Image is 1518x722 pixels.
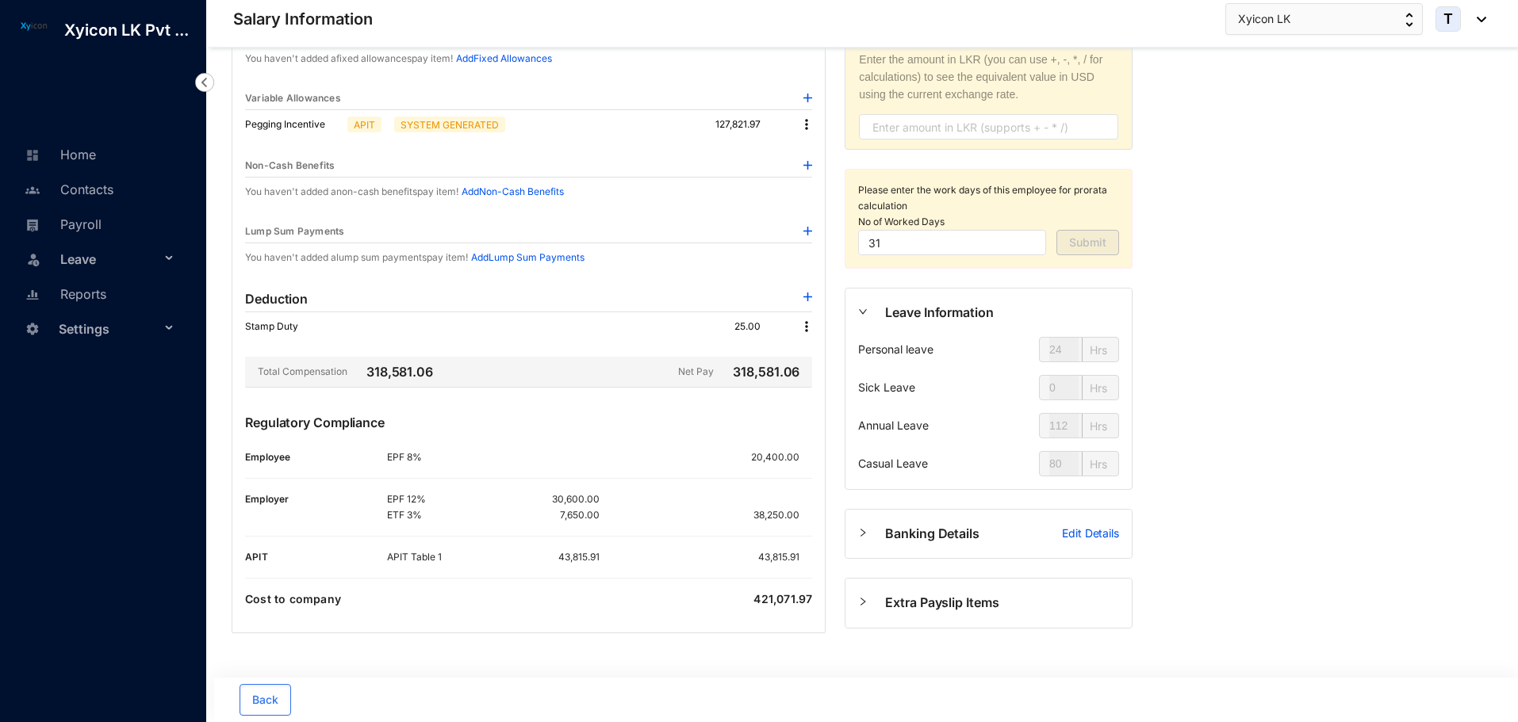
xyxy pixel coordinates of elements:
p: Add Non-Cash Benefits [462,184,564,200]
p: SYSTEM GENERATED [401,117,499,132]
p: APIT Table 1 [387,549,493,565]
img: plus-blue.82faced185f92b6205e0ad2e478a7993.svg [803,227,812,235]
img: plus-blue.82faced185f92b6205e0ad2e478a7993.svg [803,292,812,301]
a: Payroll [21,216,102,232]
p: ETF 3% [387,507,493,523]
img: payroll-unselected.b590312f920e76f0c668.svg [25,218,40,232]
img: log [16,19,52,32]
img: home-unselected.a29eae3204392db15eaf.svg [25,148,40,162]
p: Xyicon LK Pvt ... [52,19,201,41]
span: T [1443,12,1453,26]
img: leave-unselected.2934df6273408c3f84d9.svg [25,251,41,267]
a: Contacts [21,181,113,197]
p: Edit Details [1062,525,1119,541]
img: nav-icon-left.19a07721e4dec06a274f6d07517f07b7.svg [195,73,214,92]
p: Annual Leave [858,413,929,438]
p: 20,400.00 [751,449,812,465]
li: Home [13,136,187,171]
span: Banking Details [885,524,1062,544]
p: EPF 12% [387,491,493,507]
p: 318,581.06 [730,362,799,381]
p: Non-Cash Benefits [245,158,335,174]
p: You haven't added a non-cash benefits pay item! [245,184,458,200]
div: Hrs [1082,452,1114,476]
p: Net Pay [678,362,726,381]
p: APIT [354,117,375,132]
p: You haven't added a fixed allowances pay item! [245,51,453,67]
p: 25.00 [734,319,786,334]
p: Regulatory Compliance [245,413,812,449]
p: APIT [245,549,387,565]
img: people-unselected.118708e94b43a90eceab.svg [25,183,40,197]
button: Back [240,684,291,716]
p: 43,815.91 [558,549,600,565]
img: settings-unselected.1febfda315e6e19643a1.svg [25,322,40,336]
div: Hrs [1082,338,1114,361]
p: 30,600.00 [552,491,600,507]
p: Stamp Duty [245,319,314,334]
span: Back [252,692,278,708]
span: Leave [60,243,160,275]
p: Employer [245,491,387,507]
p: Casual Leave [858,451,928,476]
p: Sick Leave [858,375,915,400]
p: Deduction [245,289,308,308]
p: Salary Information [233,8,373,30]
p: EPF 8% [387,449,493,465]
li: Contacts [13,171,187,206]
input: Enter no of worked days [858,230,1046,255]
a: Reports [21,286,106,302]
p: Lump Sum Payments [245,223,344,239]
img: plus-blue.82faced185f92b6205e0ad2e478a7993.svg [803,94,812,102]
p: Personal leave [858,337,933,362]
div: Hrs [1082,414,1114,437]
span: Settings [59,313,160,345]
img: plus-blue.82faced185f92b6205e0ad2e478a7993.svg [803,161,812,170]
p: Total Compensation [245,362,347,381]
span: Xyicon LK [1238,10,1290,28]
li: Reports [13,276,187,311]
li: Payroll [13,206,187,241]
p: Variable Allowances [245,90,341,106]
p: 127,821.97 [715,117,786,132]
p: Employee [245,449,387,465]
button: Submit [1056,230,1119,255]
span: Extra Payslip Items [885,593,1119,613]
img: up-down-arrow.74152d26bf9780fbf563ca9c90304185.svg [1405,13,1413,27]
img: dropdown-black.8e83cc76930a90b1a4fdb6d089b7bf3a.svg [1469,17,1486,22]
p: 318,581.06 [351,362,433,381]
p: Add Lump Sum Payments [471,250,585,265]
p: 43,815.91 [758,549,812,565]
img: report-unselected.e6a6b4230fc7da01f883.svg [25,288,40,302]
a: Home [21,147,96,162]
input: Enter amount in LKR (supports + - * /) [859,114,1118,139]
img: more.27664ee4a8faa814348e188645a3c1fc.svg [799,117,815,132]
img: more.27664ee4a8faa814348e188645a3c1fc.svg [799,319,815,334]
p: Add Fixed Allowances [456,51,552,67]
p: Pegging Incentive [245,117,341,132]
span: Leave Information [885,303,1119,323]
p: 421,071.97 [753,591,812,607]
p: Cost to company [245,591,341,607]
p: You haven't added a lump sum payments pay item! [245,250,468,265]
p: 7,650.00 [560,507,600,523]
p: 38,250.00 [753,507,812,523]
button: Xyicon LK [1225,3,1423,35]
p: No of Worked Days [858,214,1119,230]
div: Hrs [1082,376,1114,399]
p: Please enter the work days of this employee for prorata calculation [858,182,1119,214]
span: Enter the amount in LKR (you can use +, -, *, / for calculations) to see the equivalent value in ... [859,51,1118,103]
